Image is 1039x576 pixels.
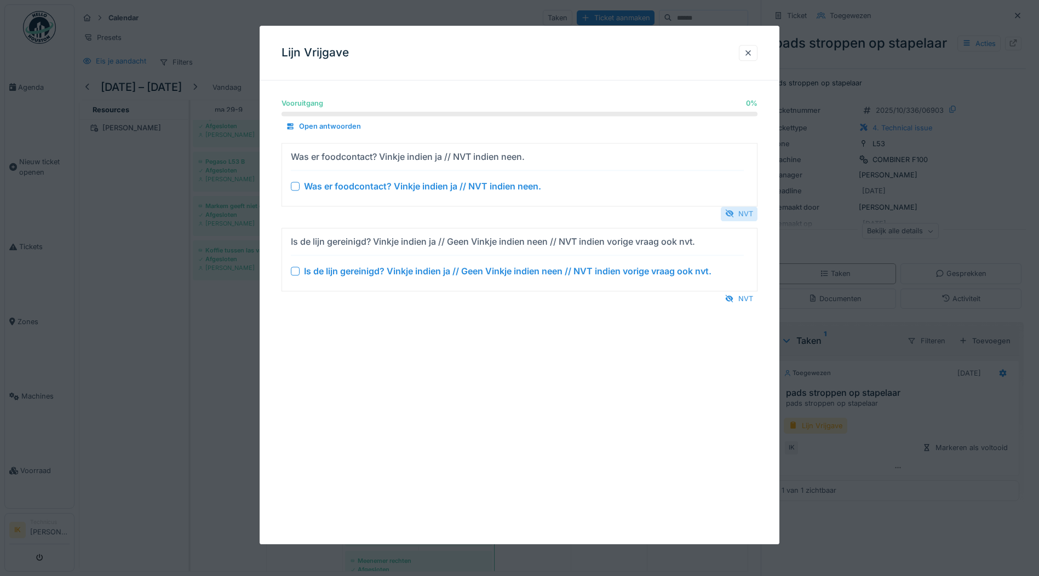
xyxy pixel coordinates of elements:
div: Open antwoorden [282,119,365,134]
div: Is de lijn gereinigd? Vinkje indien ja // Geen Vinkje indien neen // NVT indien vorige vraag ook ... [291,235,695,248]
div: Vooruitgang [282,98,323,108]
progress: 0 % [282,112,757,117]
summary: Was er foodcontact? Vinkje indien ja // NVT indien neen. Was er foodcontact? Vinkje indien ja // ... [286,148,753,201]
summary: Is de lijn gereinigd? Vinkje indien ja // Geen Vinkje indien neen // NVT indien vorige vraag ook ... [286,233,753,286]
div: Was er foodcontact? Vinkje indien ja // NVT indien neen. [304,180,541,193]
div: Was er foodcontact? Vinkje indien ja // NVT indien neen. [291,150,525,163]
div: NVT [721,291,757,306]
h3: Lijn Vrijgave [282,46,349,60]
div: Is de lijn gereinigd? Vinkje indien ja // Geen Vinkje indien neen // NVT indien vorige vraag ook ... [304,264,711,278]
div: NVT [721,206,757,221]
div: 0 % [746,98,757,108]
